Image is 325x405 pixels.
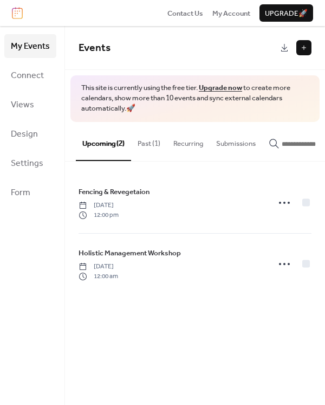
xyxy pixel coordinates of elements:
[79,187,149,197] span: Fencing & Revegetaion
[79,272,118,281] span: 12:00 am
[76,122,131,161] button: Upcoming (2)
[11,38,50,55] span: My Events
[11,97,34,114] span: Views
[199,81,242,95] a: Upgrade now
[4,151,56,175] a: Settings
[79,186,149,198] a: Fencing & Revegetaion
[4,181,56,204] a: Form
[11,155,43,172] span: Settings
[259,4,313,22] button: Upgrade🚀
[131,122,167,160] button: Past (1)
[4,122,56,146] a: Design
[11,126,38,143] span: Design
[265,8,308,19] span: Upgrade 🚀
[79,248,181,259] span: Holistic Management Workshop
[212,8,250,18] a: My Account
[79,210,119,220] span: 12:00 pm
[79,38,110,58] span: Events
[167,122,210,160] button: Recurring
[79,247,181,259] a: Holistic Management Workshop
[212,8,250,19] span: My Account
[79,201,119,210] span: [DATE]
[167,8,203,19] span: Contact Us
[167,8,203,18] a: Contact Us
[210,122,262,160] button: Submissions
[12,7,23,19] img: logo
[81,83,309,114] span: This site is currently using the free tier. to create more calendars, show more than 10 events an...
[79,262,118,272] span: [DATE]
[4,63,56,87] a: Connect
[4,34,56,58] a: My Events
[4,93,56,117] a: Views
[11,67,44,85] span: Connect
[11,184,30,202] span: Form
